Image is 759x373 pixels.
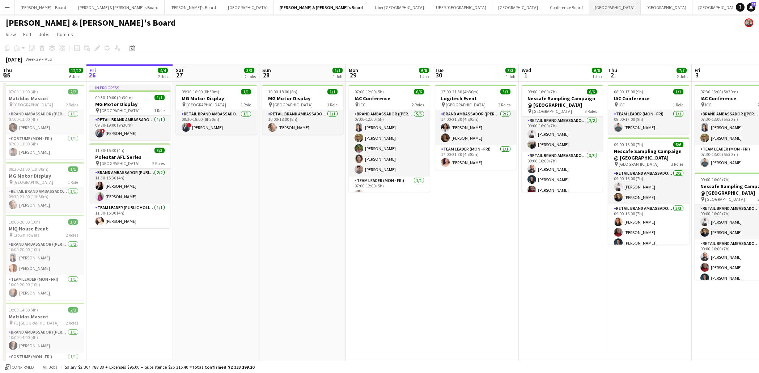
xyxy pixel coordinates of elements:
[608,169,689,204] app-card-role: RETAIL Brand Ambassador (Mon - Fri)2/209:00-16:00 (7h)[PERSON_NAME][PERSON_NAME]
[69,74,83,79] div: 6 Jobs
[68,89,78,94] span: 2/2
[261,71,271,79] span: 28
[4,363,35,371] button: Confirmed
[349,67,358,73] span: Mon
[186,102,226,107] span: [GEOGRAPHIC_DATA]
[3,187,84,212] app-card-role: RETAIL Brand Ambassador (Mon - Fri)1/109:30-21:00 (11h30m)[PERSON_NAME]
[608,137,689,245] app-job-card: 09:00-16:00 (7h)6/6Nescafe Sampling Campaign @ [GEOGRAPHIC_DATA] [GEOGRAPHIC_DATA]3 RolesRETAIL B...
[158,68,168,73] span: 4/4
[182,89,219,94] span: 09:30-18:00 (8h30m)
[89,204,170,228] app-card-role: Team Leader (Public Holiday)1/111:30-15:30 (4h)[PERSON_NAME]
[241,102,251,107] span: 1 Role
[65,364,254,370] div: Salary $2 307 788.80 + Expenses $95.00 + Subsistence $25 315.40 =
[522,85,603,192] div: 09:00-16:00 (7h)6/6Nescafe Sampling Campaign @ [GEOGRAPHIC_DATA] [GEOGRAPHIC_DATA]3 RolesRETAIL B...
[3,30,19,39] a: View
[414,89,424,94] span: 6/6
[614,89,643,94] span: 08:00-17:00 (9h)
[592,68,602,73] span: 6/6
[544,0,589,14] button: Conference Board
[435,85,516,170] app-job-card: 17:00-21:30 (4h30m)3/3Logitech Event [GEOGRAPHIC_DATA]2 RolesBrand Ambassador ([PERSON_NAME])2/21...
[747,3,755,12] a: 38
[608,110,689,135] app-card-role: Team Leader (Mon - Fri)1/108:00-17:00 (9h)[PERSON_NAME]
[700,89,738,94] span: 07:30-13:00 (5h30m)
[619,102,625,107] span: ICC
[268,89,297,94] span: 10:00-18:00 (8h)
[349,85,430,192] app-job-card: 07:00-12:00 (5h)6/6IAC Conference ICC2 RolesBrand Ambassador ([PERSON_NAME])5/507:00-12:00 (5h)[P...
[3,95,84,102] h3: Matildas Mascot
[694,71,700,79] span: 3
[522,95,603,108] h3: Nescafe Sampling Campaign @ [GEOGRAPHIC_DATA]
[100,161,140,166] span: [GEOGRAPHIC_DATA]
[66,102,78,107] span: 2 Roles
[68,179,78,185] span: 1 Role
[3,110,84,135] app-card-role: Brand Ambassador ([PERSON_NAME])1/107:00-11:00 (4h)[PERSON_NAME]
[522,67,531,73] span: Wed
[498,102,510,107] span: 2 Roles
[89,116,170,140] app-card-role: RETAIL Brand Ambassador (Mon - Fri)1/109:30-19:00 (9h30m)![PERSON_NAME]
[641,0,692,14] button: [GEOGRAPHIC_DATA]
[89,67,96,73] span: Fri
[608,67,617,73] span: Thu
[3,135,84,159] app-card-role: Costume (Mon - Fri)1/107:00-11:00 (4h)[PERSON_NAME]
[587,89,597,94] span: 6/6
[176,95,257,102] h3: MG Motor Display
[175,71,184,79] span: 27
[671,161,683,167] span: 3 Roles
[506,74,515,79] div: 1 Job
[68,307,78,313] span: 2/2
[262,85,343,135] div: 10:00-18:00 (8h)1/1MG Motor Display [GEOGRAPHIC_DATA]1 RoleRETAIL Brand Ambassador ([DATE])1/110:...
[608,85,689,135] div: 08:00-17:00 (9h)1/1IAC Conference ICC1 RoleTeam Leader (Mon - Fri)1/108:00-17:00 (9h)[PERSON_NAME]
[154,108,165,113] span: 1 Role
[6,31,16,38] span: View
[435,67,444,73] span: Tue
[9,307,38,313] span: 10:00-14:00 (4h)
[349,177,430,201] app-card-role: Team Leader (Mon - Fri)1/107:00-12:00 (5h)[PERSON_NAME]
[522,152,603,197] app-card-role: RETAIL Brand Ambassador (Mon - Fri)3/309:00-16:00 (7h)[PERSON_NAME][PERSON_NAME][PERSON_NAME]
[89,169,170,204] app-card-role: Brand Ambassador (Public Holiday)2/211:30-15:30 (4h)[PERSON_NAME][PERSON_NAME]
[3,85,84,159] app-job-card: 07:00-11:00 (4h)2/2Matildas Mascot [GEOGRAPHIC_DATA]2 RolesBrand Ambassador ([PERSON_NAME])1/107:...
[3,328,84,353] app-card-role: Brand Ambassador ([PERSON_NAME])1/110:00-14:00 (4h)[PERSON_NAME]
[192,364,254,370] span: Total Confirmed $2 333 199.20
[592,74,602,79] div: 1 Job
[419,74,429,79] div: 1 Job
[348,71,358,79] span: 29
[89,143,170,228] app-job-card: 11:30-15:30 (4h)3/3Polestar AFL Series [GEOGRAPHIC_DATA]2 RolesBrand Ambassador (Public Holiday)2...
[435,110,516,145] app-card-role: Brand Ambassador ([PERSON_NAME])2/217:00-21:30 (4h30m)[PERSON_NAME][PERSON_NAME]
[521,71,531,79] span: 1
[95,148,124,153] span: 11:30-15:30 (4h)
[673,89,683,94] span: 1/1
[158,74,169,79] div: 2 Jobs
[527,89,557,94] span: 09:00-16:00 (7h)
[176,85,257,135] div: 09:30-18:00 (8h30m)1/1MG Motor Display [GEOGRAPHIC_DATA]1 RoleRETAIL Brand Ambassador ([DATE])1/1...
[13,102,53,107] span: [GEOGRAPHIC_DATA]
[9,166,48,172] span: 09:30-21:00 (11h30m)
[3,225,84,232] h3: MIQ House Event
[3,162,84,212] app-job-card: 09:30-21:00 (11h30m)1/1MG Motor Display [GEOGRAPHIC_DATA]1 RoleRETAIL Brand Ambassador (Mon - Fri...
[2,71,12,79] span: 25
[3,313,84,320] h3: Matildas Mascot
[419,68,429,73] span: 6/6
[349,95,430,102] h3: IAC Conference
[3,67,12,73] span: Thu
[695,67,700,73] span: Fri
[152,161,165,166] span: 2 Roles
[608,204,689,250] app-card-role: RETAIL Brand Ambassador (Mon - Fri)3/309:00-16:00 (7h)[PERSON_NAME][PERSON_NAME][PERSON_NAME]
[9,219,40,225] span: 10:00-20:00 (10h)
[434,71,444,79] span: 30
[89,85,170,140] div: In progress09:30-19:00 (9h30m)1/1MG Motor Display [GEOGRAPHIC_DATA]1 RoleRETAIL Brand Ambassador ...
[435,145,516,170] app-card-role: Team Leader (Mon - Fri)1/117:00-21:30 (4h30m)[PERSON_NAME]
[3,240,84,275] app-card-role: Brand Ambassador ([PERSON_NAME])2/210:00-20:00 (10h)[PERSON_NAME][PERSON_NAME]
[412,102,424,107] span: 2 Roles
[3,173,84,179] h3: MG Motor Display
[176,67,184,73] span: Sat
[522,116,603,152] app-card-role: RETAIL Brand Ambassador (Mon - Fri)2/209:00-16:00 (7h)[PERSON_NAME][PERSON_NAME]
[6,17,176,28] h1: [PERSON_NAME] & [PERSON_NAME]'s Board
[176,110,257,135] app-card-role: RETAIL Brand Ambassador ([DATE])1/109:30-18:00 (8h30m)![PERSON_NAME]
[89,101,170,107] h3: MG Motor Display
[274,0,369,14] button: [PERSON_NAME] & [PERSON_NAME]'s Board
[241,89,251,94] span: 1/1
[333,74,342,79] div: 1 Job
